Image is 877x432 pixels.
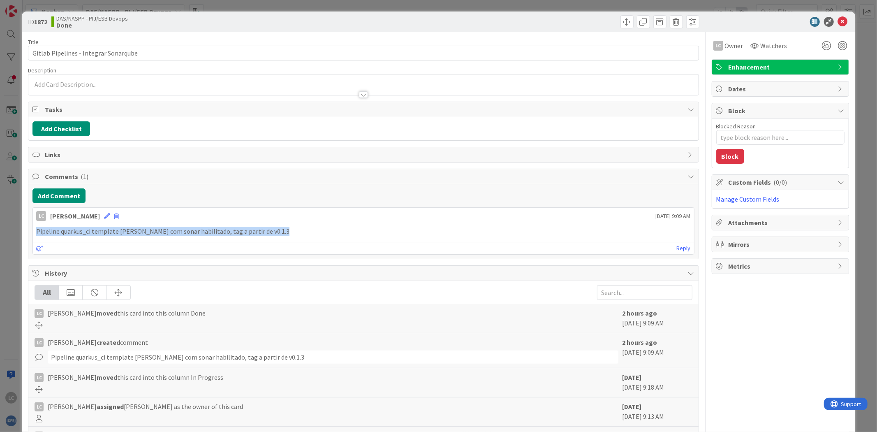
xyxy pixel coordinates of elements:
div: [DATE] 9:09 AM [622,308,692,329]
span: [PERSON_NAME] [PERSON_NAME] as the owner of this card [48,402,243,411]
div: LC [35,373,44,382]
span: Comments [45,172,683,181]
a: Reply [677,243,691,253]
span: [PERSON_NAME] comment [48,337,148,347]
button: Add Checklist [32,121,90,136]
span: [PERSON_NAME] this card into this column Done [48,308,206,318]
div: [DATE] 9:18 AM [622,372,692,393]
span: Support [17,1,37,11]
span: Links [45,150,683,160]
b: moved [97,309,117,317]
p: Pipeline quarkus_ci template [PERSON_NAME] com sonar habilitado, tag a partir de v0.1.3 [36,227,690,236]
div: [PERSON_NAME] [50,211,100,221]
input: Search... [597,285,692,300]
span: Metrics [729,261,834,271]
a: Manage Custom Fields [716,195,780,203]
div: Pipeline quarkus_ci template [PERSON_NAME] com sonar habilitado, tag a partir de v0.1.3 [48,351,618,364]
span: Custom Fields [729,177,834,187]
span: History [45,268,683,278]
span: [DATE] 9:09 AM [656,212,691,221]
span: ID [28,17,47,27]
div: [DATE] 9:09 AM [622,337,692,364]
div: LC [35,338,44,347]
span: ( 1 ) [81,172,88,181]
span: DAS/NASPP - PIJ/ESB Devops [56,15,128,22]
b: created [97,338,120,346]
span: Block [729,106,834,116]
b: [DATE] [622,402,642,411]
span: Owner [725,41,743,51]
b: 2 hours ago [622,338,657,346]
span: Watchers [761,41,787,51]
span: Enhancement [729,62,834,72]
button: Add Comment [32,188,86,203]
span: Mirrors [729,239,834,249]
label: Title [28,38,39,46]
b: [DATE] [622,373,642,381]
span: Description [28,67,56,74]
span: Attachments [729,218,834,228]
button: Block [716,149,744,164]
b: Done [56,22,128,28]
div: LC [35,402,44,411]
b: moved [97,373,117,381]
div: LC [36,211,46,221]
span: Dates [729,84,834,94]
div: [DATE] 9:13 AM [622,402,692,422]
input: type card name here... [28,46,699,60]
div: All [35,286,59,300]
div: LC [35,309,44,318]
span: Tasks [45,105,683,114]
b: assigned [97,402,124,411]
b: 1872 [34,18,47,26]
span: ( 0/0 ) [774,178,787,186]
label: Blocked Reason [716,123,756,130]
span: [PERSON_NAME] this card into this column In Progress [48,372,223,382]
div: LC [713,41,723,51]
b: 2 hours ago [622,309,657,317]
